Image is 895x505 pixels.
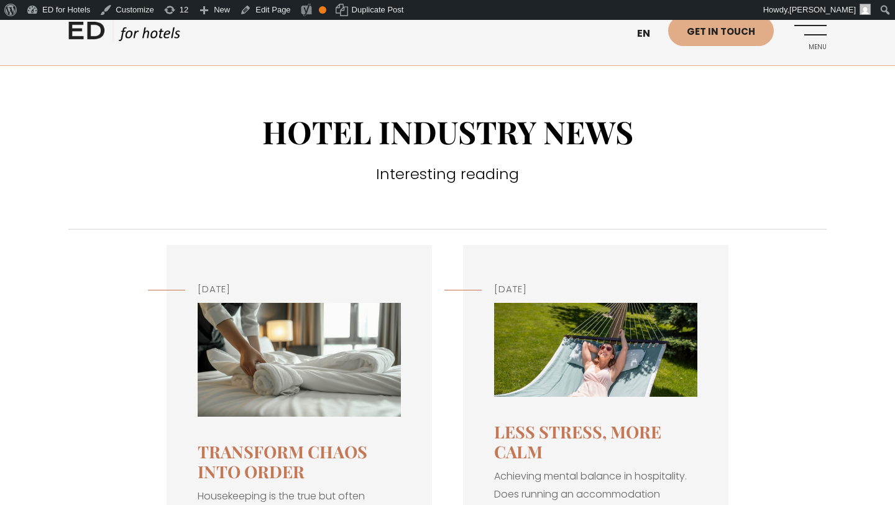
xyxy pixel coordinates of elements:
h5: [DATE] [494,282,697,297]
h1: HOTEL INDUSTRY NEWS [68,113,827,151]
a: en [631,19,668,49]
a: Transform chaos into order [198,440,367,483]
div: OK [319,6,326,14]
span: Menu [792,44,827,51]
img: Housekeeping I Modern hotel PMS BOUK [198,303,401,417]
a: Less stress, more calm [494,420,661,463]
span: [PERSON_NAME] [789,5,856,14]
h3: Interesting reading [68,163,827,185]
img: Vaimne tervis heaolu ettevõtluses [494,303,697,397]
a: ED HOTELS [68,19,180,50]
a: Menu [792,16,827,50]
a: Get in touch [668,16,774,46]
h5: [DATE] [198,282,401,297]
